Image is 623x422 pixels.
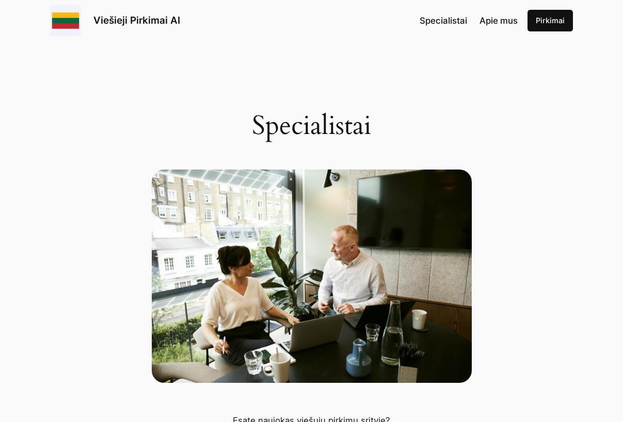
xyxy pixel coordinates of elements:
span: Specialistai [420,15,467,26]
a: Pirkimai [528,10,573,31]
a: Viešieji Pirkimai AI [93,14,180,26]
nav: Navigation [420,14,518,27]
a: Specialistai [420,14,467,27]
img: Viešieji pirkimai logo [50,5,81,36]
: man and woman discussing and sharing ideas [152,170,472,382]
span: Apie mus [480,15,518,26]
h1: Specialistai [152,111,472,141]
a: Apie mus [480,14,518,27]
